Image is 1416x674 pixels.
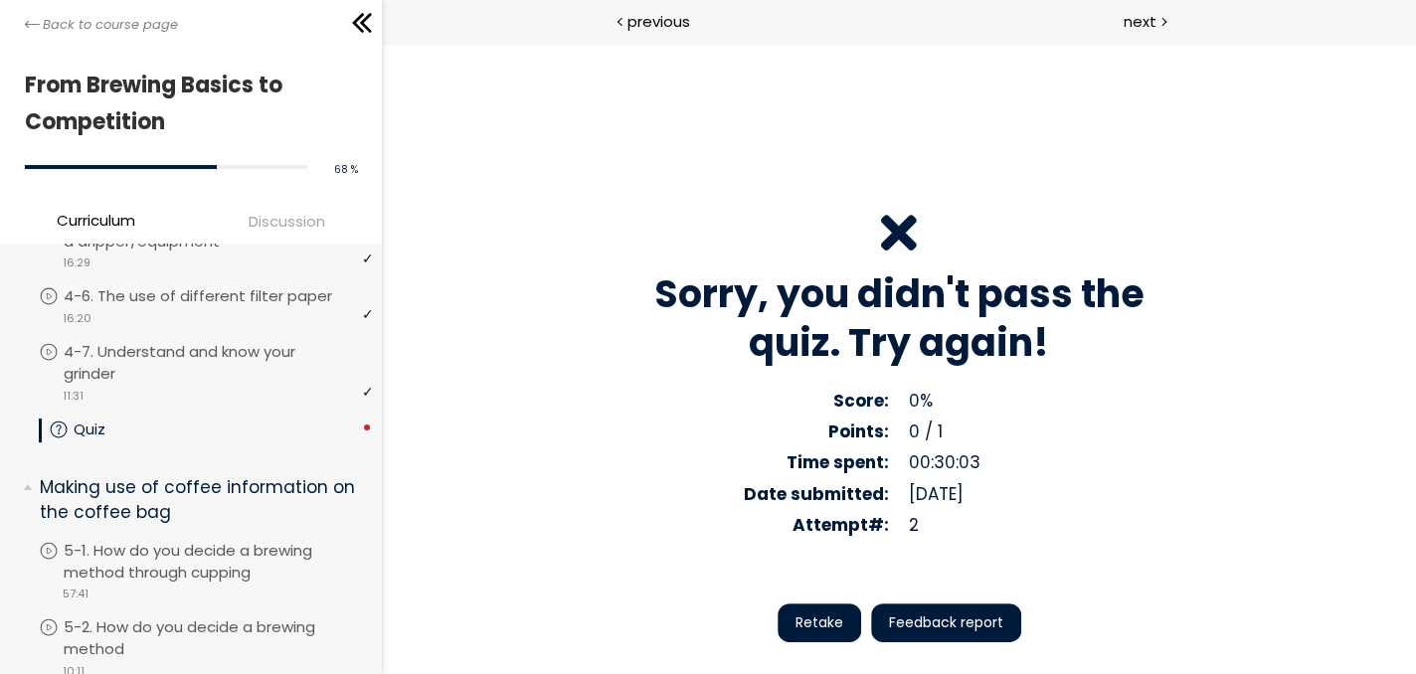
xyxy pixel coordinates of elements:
[489,560,639,598] button: Feedback report
[63,254,90,271] span: 16:29
[446,376,507,400] strong: Points:
[414,569,461,590] span: Retake
[1124,10,1156,33] span: next
[74,419,145,440] p: Quiz
[63,388,84,405] span: 11:31
[40,475,357,524] p: Making use of coffee information on the coffee bag
[527,438,582,462] span: [DATE]
[333,162,357,177] span: 68 %
[25,67,347,141] h1: From Brewing Basics to Competition
[527,469,537,493] span: 2
[362,438,507,462] strong: Date submitted:
[507,569,621,590] span: Feedback report
[43,15,178,35] span: Back to course page
[527,376,561,400] span: 0 / 1
[25,15,178,35] a: Back to course page
[527,407,599,430] span: 00:30:03
[396,560,479,598] button: Retake
[405,407,507,430] strong: Time spent:
[451,345,507,369] strong: Score:
[229,226,805,324] h3: Sorry, you didn't pass the quiz. Try again!
[64,285,372,307] p: 4-6. The use of different filter paper
[527,345,551,369] span: 0%
[627,10,690,33] span: previous
[64,341,372,385] p: 4-7. Understand and know your grinder
[411,469,507,493] strong: Attempt#:
[249,210,325,233] span: Discussion
[57,209,135,232] span: Curriculum
[63,310,91,327] span: 16:20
